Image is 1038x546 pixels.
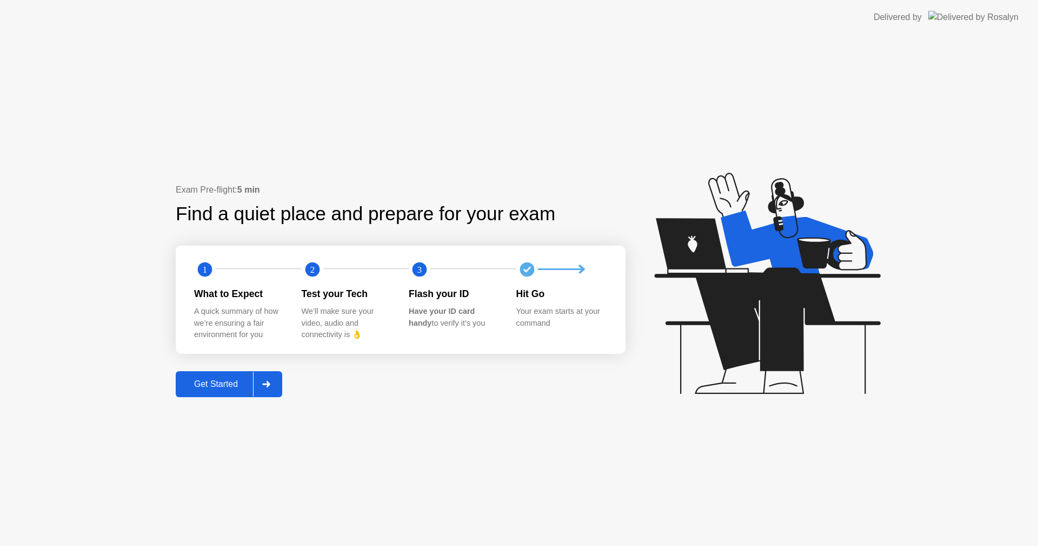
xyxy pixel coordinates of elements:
b: Have your ID card handy [409,307,475,327]
div: What to Expect [194,287,284,301]
b: 5 min [237,185,260,194]
div: Hit Go [516,287,607,301]
div: Find a quiet place and prepare for your exam [176,200,557,228]
div: We’ll make sure your video, audio and connectivity is 👌 [302,306,392,341]
div: to verify it’s you [409,306,499,329]
div: Flash your ID [409,287,499,301]
img: Delivered by Rosalyn [928,11,1019,23]
text: 1 [203,264,207,274]
div: A quick summary of how we’re ensuring a fair environment for you [194,306,284,341]
div: Your exam starts at your command [516,306,607,329]
text: 2 [310,264,314,274]
div: Exam Pre-flight: [176,183,626,196]
button: Get Started [176,371,282,397]
div: Test your Tech [302,287,392,301]
text: 3 [417,264,422,274]
div: Get Started [179,379,253,389]
div: Delivered by [874,11,922,24]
